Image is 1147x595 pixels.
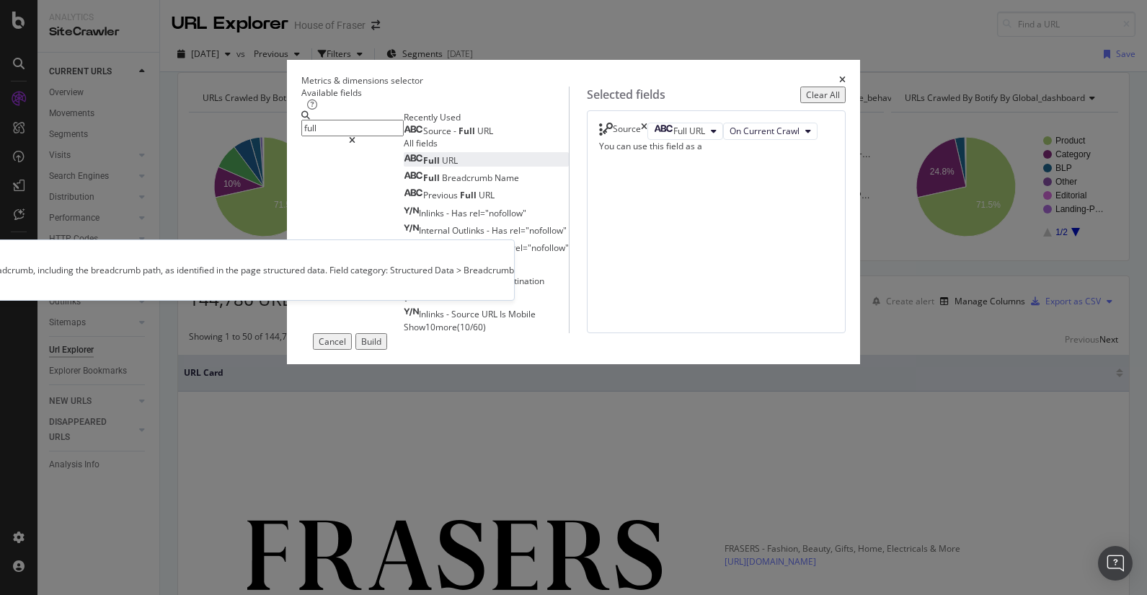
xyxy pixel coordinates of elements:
span: Outlinks [452,224,487,237]
button: On Current Crawl [723,123,818,140]
span: Has [492,224,510,237]
button: Clear All [800,87,846,103]
div: times [839,74,846,87]
span: URL [442,154,458,167]
span: rel="nofollow" [469,207,526,219]
span: Inlinks [419,207,446,219]
span: URL [477,125,493,137]
span: - [446,207,451,219]
div: times [641,123,647,140]
div: Build [361,335,381,348]
div: Metrics & dimensions selector [301,74,423,87]
div: All fields [404,137,569,149]
div: SourcetimesFull URLOn Current Crawl [599,123,834,140]
div: modal [287,60,861,364]
span: rel="nofollow" [512,242,569,254]
span: URL [482,308,500,320]
span: On Current Crawl [730,125,800,137]
span: Full [459,125,477,137]
span: Full [423,172,442,184]
span: Source [451,308,482,320]
button: Full URL [647,123,723,140]
span: Show 10 more [404,321,457,333]
span: Full [460,189,479,201]
span: Full [423,154,442,167]
div: Selected fields [587,87,665,103]
span: - [446,308,451,320]
input: Search by field name [301,120,404,136]
span: Source [423,125,453,137]
span: Full URL [673,125,705,137]
span: rel="nofollow" [510,224,567,237]
div: Open Intercom Messenger [1098,546,1133,581]
span: Breadcrumb [442,172,495,184]
span: ( 10 / 60 ) [457,321,486,333]
span: Is [500,308,508,320]
div: Available fields [301,87,569,99]
div: You can use this field as a [599,140,834,152]
span: Previous [423,189,460,201]
button: Build [355,333,387,350]
span: URL [479,189,495,201]
span: Mobile [508,308,536,320]
span: Name [495,172,519,184]
div: Recently Used [404,111,569,123]
button: Cancel [313,333,352,350]
span: Destination [498,275,544,287]
span: - [453,125,459,137]
span: - [487,224,492,237]
span: Inlinks [419,308,446,320]
div: Clear All [806,89,840,101]
div: Source [613,123,641,140]
span: Internal [419,224,452,237]
span: Has [451,207,469,219]
div: Cancel [319,335,346,348]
